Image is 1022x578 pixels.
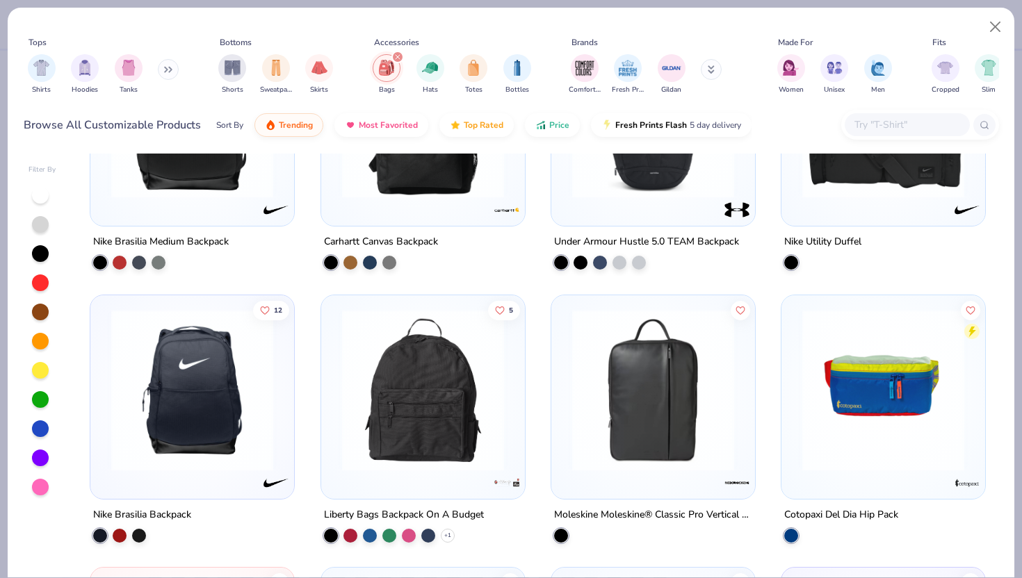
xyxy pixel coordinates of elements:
[121,60,136,76] img: Tanks Image
[115,54,143,95] button: filter button
[937,60,953,76] img: Cropped Image
[274,306,282,313] span: 12
[71,54,99,95] div: filter for Hoodies
[853,117,960,133] input: Try "T-Shirt"
[953,469,981,497] img: Cotopaxi logo
[658,54,686,95] button: filter button
[871,85,885,95] span: Men
[115,54,143,95] div: filter for Tanks
[783,60,799,76] img: Women Image
[222,85,243,95] span: Shorts
[373,54,400,95] button: filter button
[953,196,981,224] img: Nike logo
[511,308,687,470] img: f3082e14-c21a-48cb-9d87-6e7ac8b28393
[493,196,521,224] img: Carhartt logo
[32,85,51,95] span: Shirts
[569,85,601,95] span: Comfort Colors
[305,54,333,95] button: filter button
[617,58,638,79] img: Fresh Prints Image
[777,54,805,95] button: filter button
[334,113,428,137] button: Most Favorited
[72,85,98,95] span: Hoodies
[870,60,886,76] img: Men Image
[279,119,313,131] span: Trending
[932,85,959,95] span: Cropped
[569,54,601,95] button: filter button
[601,119,613,131] img: flash.gif
[260,85,292,95] span: Sweatpants
[569,54,601,95] div: filter for Comfort Colors
[33,60,49,76] img: Shirts Image
[216,119,243,131] div: Sort By
[379,60,394,76] img: Bags Image
[571,36,598,49] div: Brands
[932,54,959,95] div: filter for Cropped
[359,119,418,131] span: Most Favorited
[218,54,246,95] button: filter button
[731,300,750,320] button: Like
[503,54,531,95] div: filter for Bottles
[591,113,752,137] button: Fresh Prints Flash5 day delivery
[615,119,687,131] span: Fresh Prints Flash
[658,54,686,95] div: filter for Gildan
[71,54,99,95] button: filter button
[416,54,444,95] button: filter button
[254,113,323,137] button: Trending
[324,233,438,251] div: Carhartt Canvas Backpack
[218,54,246,95] div: filter for Shorts
[220,36,252,49] div: Bottoms
[824,85,845,95] span: Unisex
[827,60,843,76] img: Unisex Image
[508,306,512,313] span: 5
[784,233,861,251] div: Nike Utility Duffel
[460,54,487,95] button: filter button
[820,54,848,95] button: filter button
[505,85,529,95] span: Bottles
[493,469,521,497] img: Liberty Bags logo
[487,300,519,320] button: Like
[263,469,291,497] img: Nike logo
[310,85,328,95] span: Skirts
[29,165,56,175] div: Filter By
[450,119,461,131] img: TopRated.gif
[263,196,291,224] img: Nike logo
[864,54,892,95] div: filter for Men
[379,85,395,95] span: Bags
[795,308,971,470] img: 669d04ac-d5d0-4cf2-98d1-14046e6674d2
[305,54,333,95] div: filter for Skirts
[982,14,1009,40] button: Close
[93,233,229,251] div: Nike Brasilia Medium Backpack
[373,54,400,95] div: filter for Bags
[460,54,487,95] div: filter for Totes
[612,85,644,95] span: Fresh Prints
[723,469,751,497] img: Moleskine logo
[28,54,56,95] button: filter button
[661,85,681,95] span: Gildan
[464,119,503,131] span: Top Rated
[554,506,752,524] div: Moleskine Moleskine® Classic Pro Vertical Device Bag
[661,58,682,79] img: Gildan Image
[777,54,805,95] div: filter for Women
[439,113,514,137] button: Top Rated
[723,196,751,224] img: Under Armour logo
[961,300,980,320] button: Like
[225,60,241,76] img: Shorts Image
[422,60,438,76] img: Hats Image
[778,36,813,49] div: Made For
[28,54,56,95] div: filter for Shirts
[510,60,525,76] img: Bottles Image
[612,54,644,95] div: filter for Fresh Prints
[253,300,289,320] button: Like
[260,54,292,95] div: filter for Sweatpants
[820,54,848,95] div: filter for Unisex
[864,54,892,95] button: filter button
[574,58,595,79] img: Comfort Colors Image
[444,531,451,540] span: + 1
[104,308,280,470] img: 4511a3a4-33de-4d55-9e4a-fedfa3431530
[24,117,201,133] div: Browse All Customizable Products
[554,233,739,251] div: Under Armour Hustle 5.0 TEAM Backpack
[932,54,959,95] button: filter button
[416,54,444,95] div: filter for Hats
[345,119,356,131] img: most_fav.gif
[503,54,531,95] button: filter button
